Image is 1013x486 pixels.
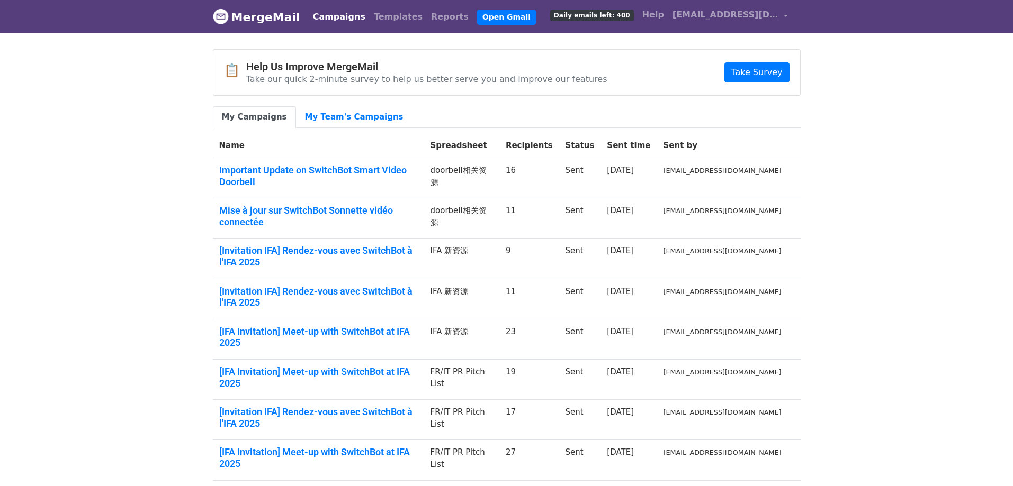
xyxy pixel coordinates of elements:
[219,406,418,429] a: [Invitation IFA] Rendez-vous avec SwitchBot à l'IFA 2025
[559,133,600,158] th: Status
[499,133,559,158] th: Recipients
[427,6,473,27] a: Reports
[607,407,634,417] a: [DATE]
[499,279,559,319] td: 11
[219,245,418,268] a: [Invitation IFA] Rendez-vous avec SwitchBot à l'IFA 2025
[559,440,600,480] td: Sent
[424,400,499,440] td: FR/IT PR Pitch List
[246,74,607,85] p: Take our quick 2-minute survey to help us better serve you and improve our features
[724,62,789,82] a: Take Survey
[499,198,559,239] td: 11
[664,368,782,376] small: [EMAIL_ADDRESS][DOMAIN_NAME]
[424,198,499,239] td: doorbell相关资源
[424,158,499,198] td: doorbell相关资源
[219,286,418,308] a: [Invitation IFA] Rendez-vous avec SwitchBot à l'IFA 2025
[424,359,499,399] td: FR/IT PR Pitch List
[499,158,559,198] td: 16
[219,205,418,227] a: Mise à jour sur SwitchBot Sonnette vidéo connectée
[664,288,782,296] small: [EMAIL_ADDRESS][DOMAIN_NAME]
[213,8,229,24] img: MergeMail logo
[499,319,559,359] td: 23
[559,279,600,319] td: Sent
[607,327,634,336] a: [DATE]
[477,10,536,25] a: Open Gmail
[664,448,782,456] small: [EMAIL_ADDRESS][DOMAIN_NAME]
[607,206,634,215] a: [DATE]
[638,4,668,25] a: Help
[559,319,600,359] td: Sent
[664,408,782,416] small: [EMAIL_ADDRESS][DOMAIN_NAME]
[559,239,600,279] td: Sent
[657,133,788,158] th: Sent by
[664,167,782,175] small: [EMAIL_ADDRESS][DOMAIN_NAME]
[607,166,634,175] a: [DATE]
[219,446,418,469] a: [IFA Invitation] Meet-up with SwitchBot at IFA 2025
[370,6,427,27] a: Templates
[213,6,300,28] a: MergeMail
[499,440,559,480] td: 27
[499,400,559,440] td: 17
[296,106,413,128] a: My Team's Campaigns
[424,239,499,279] td: IFA 新资源
[224,63,246,78] span: 📋
[219,164,418,187] a: Important Update on SwitchBot Smart Video Doorbell
[673,8,778,21] span: [EMAIL_ADDRESS][DOMAIN_NAME]
[499,359,559,399] td: 19
[424,133,499,158] th: Spreadsheet
[246,60,607,73] h4: Help Us Improve MergeMail
[607,367,634,377] a: [DATE]
[546,4,638,25] a: Daily emails left: 400
[607,447,634,457] a: [DATE]
[219,366,418,389] a: [IFA Invitation] Meet-up with SwitchBot at IFA 2025
[559,158,600,198] td: Sent
[600,133,657,158] th: Sent time
[607,287,634,296] a: [DATE]
[559,359,600,399] td: Sent
[559,198,600,239] td: Sent
[213,133,424,158] th: Name
[664,247,782,255] small: [EMAIL_ADDRESS][DOMAIN_NAME]
[550,10,634,21] span: Daily emails left: 400
[424,440,499,480] td: FR/IT PR Pitch List
[309,6,370,27] a: Campaigns
[664,207,782,215] small: [EMAIL_ADDRESS][DOMAIN_NAME]
[607,246,634,255] a: [DATE]
[424,319,499,359] td: IFA 新资源
[424,279,499,319] td: IFA 新资源
[664,328,782,336] small: [EMAIL_ADDRESS][DOMAIN_NAME]
[219,326,418,349] a: [IFA Invitation] Meet-up with SwitchBot at IFA 2025
[213,106,296,128] a: My Campaigns
[559,400,600,440] td: Sent
[499,239,559,279] td: 9
[668,4,792,29] a: [EMAIL_ADDRESS][DOMAIN_NAME]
